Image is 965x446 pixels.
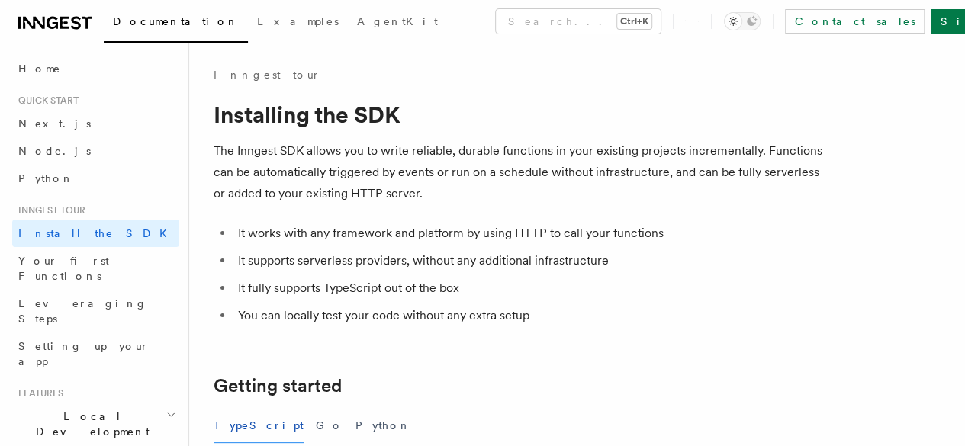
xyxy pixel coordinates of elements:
li: It fully supports TypeScript out of the box [233,278,824,299]
span: Quick start [12,95,79,107]
kbd: Ctrl+K [617,14,651,29]
span: Inngest tour [12,204,85,217]
a: Python [12,165,179,192]
span: Setting up your app [18,340,150,367]
span: Install the SDK [18,227,176,239]
span: Your first Functions [18,255,109,282]
li: It supports serverless providers, without any additional infrastructure [233,250,824,271]
li: You can locally test your code without any extra setup [233,305,824,326]
span: Local Development [12,409,166,439]
button: Go [316,409,343,443]
p: The Inngest SDK allows you to write reliable, durable functions in your existing projects increme... [214,140,824,204]
a: AgentKit [348,5,447,41]
a: Documentation [104,5,248,43]
a: Setting up your app [12,332,179,375]
button: Python [355,409,411,443]
button: Toggle dark mode [724,12,761,30]
span: Node.js [18,145,91,157]
a: Install the SDK [12,220,179,247]
a: Inngest tour [214,67,320,82]
span: Next.js [18,117,91,130]
span: Examples [257,15,339,27]
a: Contact sales [785,9,925,34]
a: Examples [248,5,348,41]
a: Home [12,55,179,82]
span: Documentation [113,15,239,27]
a: Leveraging Steps [12,290,179,332]
span: Home [18,61,61,76]
span: AgentKit [357,15,438,27]
button: Search...Ctrl+K [496,9,661,34]
button: Local Development [12,403,179,445]
a: Node.js [12,137,179,165]
span: Leveraging Steps [18,297,147,325]
h1: Installing the SDK [214,101,824,128]
li: It works with any framework and platform by using HTTP to call your functions [233,223,824,244]
button: TypeScript [214,409,304,443]
a: Your first Functions [12,247,179,290]
a: Next.js [12,110,179,137]
span: Python [18,172,74,184]
span: Features [12,387,63,399]
a: Getting started [214,375,342,396]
